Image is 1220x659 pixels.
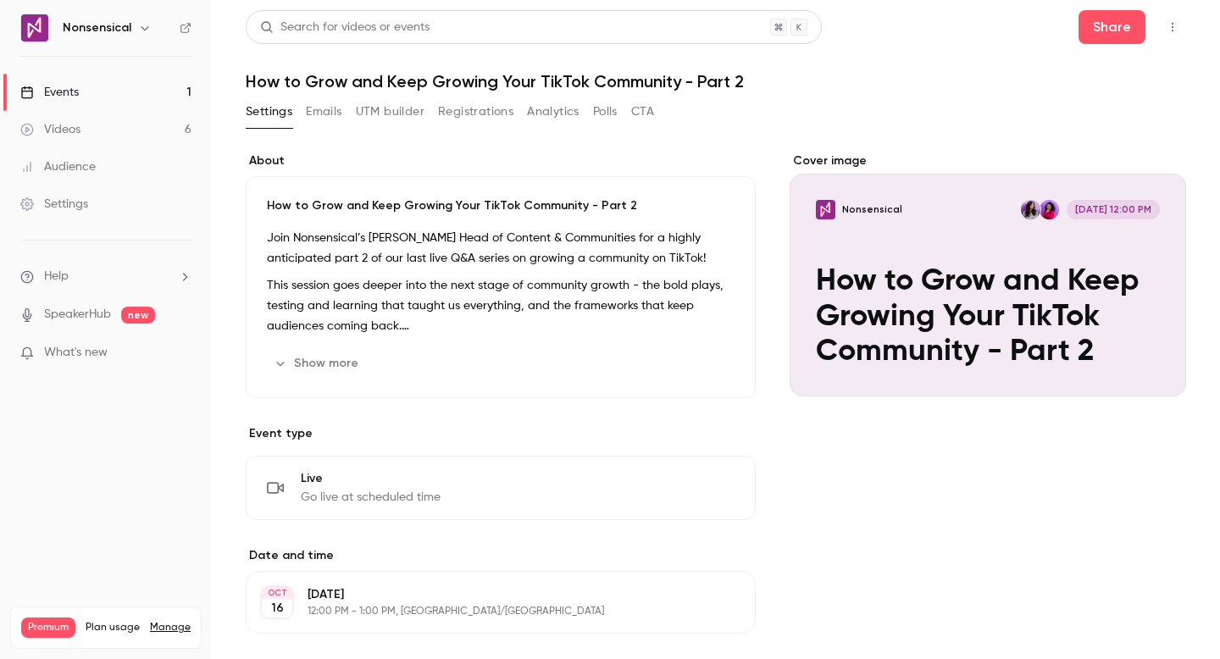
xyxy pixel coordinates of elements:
span: Live [301,470,441,487]
div: Search for videos or events [260,19,430,36]
div: Videos [20,121,80,138]
span: new [121,307,155,324]
div: OCT [262,587,292,599]
label: About [246,152,756,169]
div: Audience [20,158,96,175]
span: Go live at scheduled time [301,489,441,506]
span: Premium [21,617,75,638]
p: This session goes deeper into the next stage of community growth - the bold plays, testing and le... [267,275,735,336]
button: Registrations [438,98,513,125]
iframe: Noticeable Trigger [171,346,191,361]
p: Join Nonsensical’s [PERSON_NAME] Head of Content & Communities for a highly anticipated part 2 of... [267,228,735,269]
button: Analytics [527,98,579,125]
li: help-dropdown-opener [20,268,191,285]
div: Events [20,84,79,101]
label: Cover image [790,152,1186,169]
a: SpeakerHub [44,306,111,324]
button: Emails [306,98,341,125]
button: UTM builder [356,98,424,125]
button: Show more [267,350,369,377]
button: Share [1079,10,1145,44]
p: [DATE] [308,586,666,603]
p: 12:00 PM - 1:00 PM, [GEOGRAPHIC_DATA]/[GEOGRAPHIC_DATA] [308,605,666,618]
button: Settings [246,98,292,125]
section: Cover image [790,152,1186,396]
p: How to Grow and Keep Growing Your TikTok Community - Part 2 [267,197,735,214]
span: Help [44,268,69,285]
label: Date and time [246,547,756,564]
span: What's new [44,344,108,362]
h1: How to Grow and Keep Growing Your TikTok Community - Part 2 [246,71,1186,91]
button: Polls [593,98,618,125]
h6: Nonsensical [63,19,131,36]
div: Settings [20,196,88,213]
button: CTA [631,98,654,125]
span: Plan usage [86,621,140,634]
p: Event type [246,425,756,442]
p: 16 [271,600,284,617]
img: Nonsensical [21,14,48,42]
a: Manage [150,621,191,634]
